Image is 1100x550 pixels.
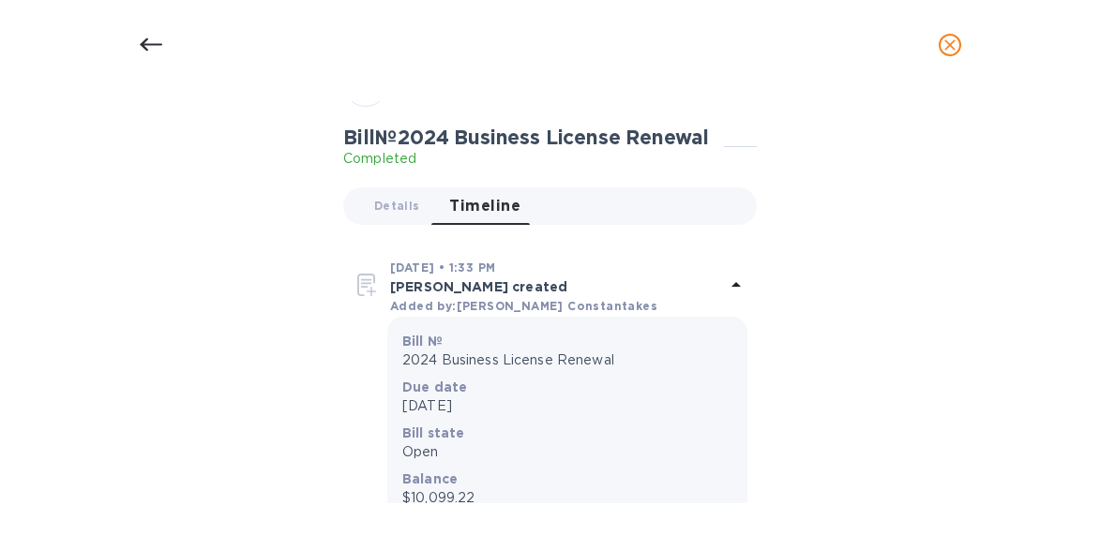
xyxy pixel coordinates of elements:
button: close [927,22,972,67]
p: 2024 Business License Renewal [402,350,732,370]
b: [DATE] • 1:33 PM [390,260,495,275]
p: $10,099.22 [402,488,732,508]
span: Details [374,196,419,216]
span: Timeline [449,193,520,219]
b: Balance [402,471,458,486]
p: Open [402,442,732,462]
h2: Bill № 2024 Business License Renewal [343,126,709,149]
p: [DATE] [402,396,732,416]
div: [DATE] • 1:33 PM[PERSON_NAME] createdAdded by:[PERSON_NAME] Constantakes [353,257,747,317]
b: Due date [402,379,467,394]
b: Added by: [PERSON_NAME] Constantakes [390,299,657,313]
p: Completed [343,149,709,169]
p: [PERSON_NAME] created [390,277,725,296]
b: Bill № [402,334,443,349]
b: Bill state [402,425,465,440]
